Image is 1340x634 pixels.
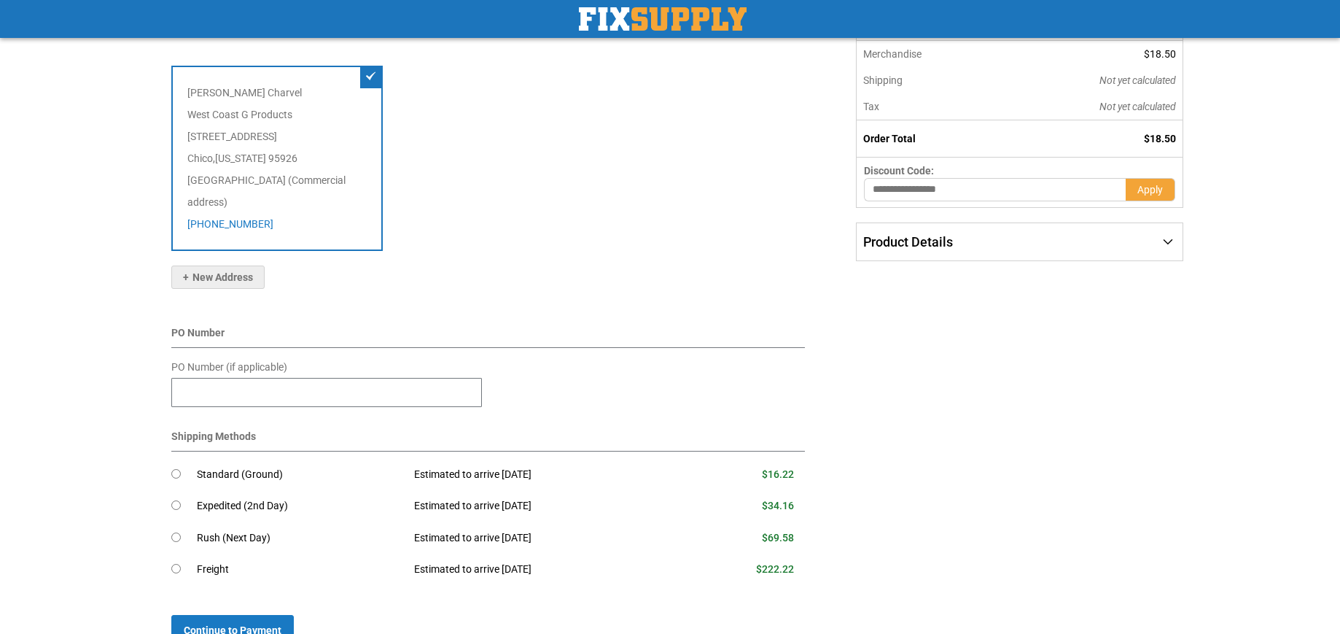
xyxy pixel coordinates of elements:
[215,152,266,164] span: [US_STATE]
[579,7,747,31] img: Fix Industrial Supply
[1099,101,1176,112] span: Not yet calculated
[197,459,403,491] td: Standard (Ground)
[197,522,403,554] td: Rush (Next Day)
[863,74,903,86] span: Shipping
[1144,133,1176,144] span: $18.50
[856,93,1001,120] th: Tax
[403,459,685,491] td: Estimated to arrive [DATE]
[579,7,747,31] a: store logo
[197,554,403,586] td: Freight
[864,165,934,177] span: Discount Code:
[171,361,287,373] span: PO Number (if applicable)
[1144,48,1176,60] span: $18.50
[762,532,794,544] span: $69.58
[762,500,794,511] span: $34.16
[863,133,916,144] strong: Order Total
[1126,178,1175,201] button: Apply
[762,468,794,480] span: $16.22
[171,66,383,251] div: [PERSON_NAME] Charvel West Coast G Products [STREET_ADDRESS] Chico , 95926 [GEOGRAPHIC_DATA] (Com...
[171,266,265,289] button: New Address
[403,490,685,522] td: Estimated to arrive [DATE]
[856,41,1001,67] th: Merchandise
[197,490,403,522] td: Expedited (2nd Day)
[1099,74,1176,86] span: Not yet calculated
[1137,184,1163,196] span: Apply
[756,563,794,575] span: $222.22
[183,271,253,283] span: New Address
[403,554,685,586] td: Estimated to arrive [DATE]
[171,325,805,348] div: PO Number
[187,218,273,230] a: [PHONE_NUMBER]
[171,429,805,452] div: Shipping Methods
[403,522,685,554] td: Estimated to arrive [DATE]
[863,234,953,250] span: Product Details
